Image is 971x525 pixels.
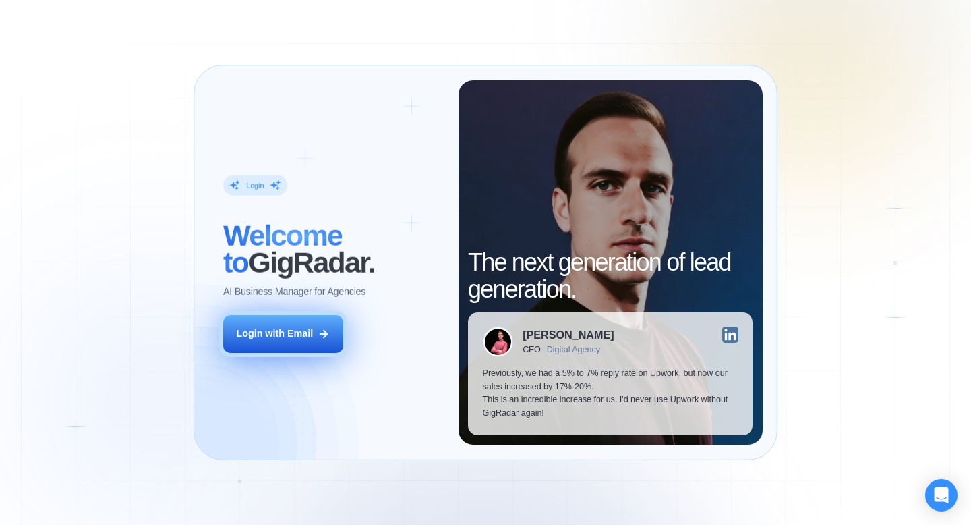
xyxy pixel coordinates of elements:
[246,181,264,190] div: Login
[223,285,365,299] p: AI Business Manager for Agencies
[468,249,753,302] h2: The next generation of lead generation.
[483,367,738,420] p: Previously, we had a 5% to 7% reply rate on Upwork, but now our sales increased by 17%-20%. This ...
[925,479,958,512] div: Open Intercom Messenger
[547,345,600,354] div: Digital Agency
[223,222,444,275] h2: ‍ GigRadar.
[236,327,313,341] div: Login with Email
[223,219,342,278] span: Welcome to
[223,315,343,353] button: Login with Email
[523,329,614,340] div: [PERSON_NAME]
[523,345,541,354] div: CEO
